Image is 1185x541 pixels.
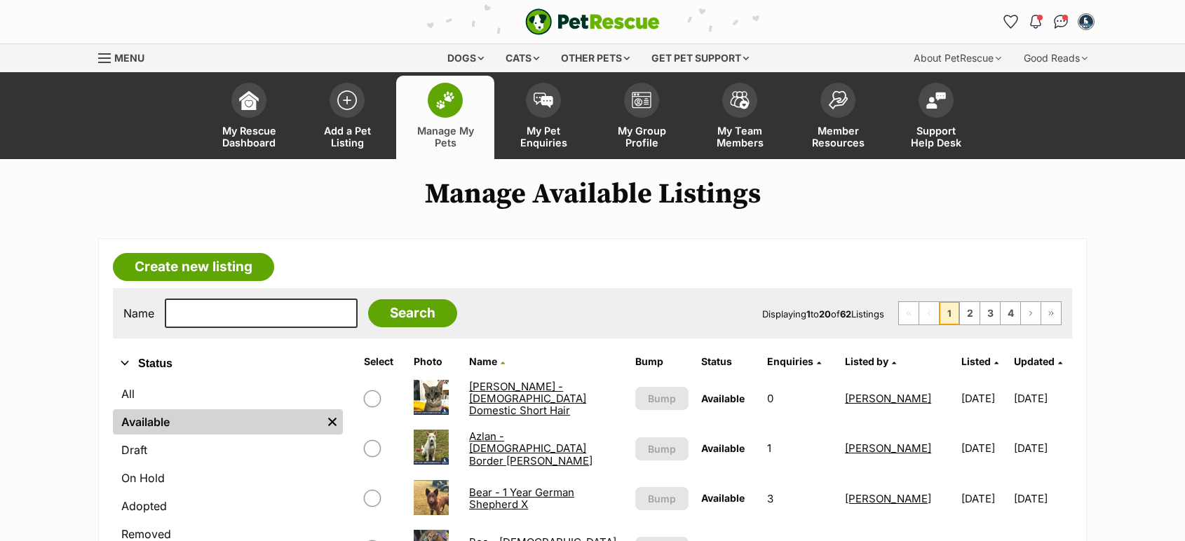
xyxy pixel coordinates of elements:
[1014,355,1062,367] a: Updated
[696,350,760,373] th: Status
[887,76,985,159] a: Support Help Desk
[635,487,689,510] button: Bump
[956,424,1013,472] td: [DATE]
[1021,302,1041,324] a: Next page
[762,308,884,320] span: Displaying to of Listings
[806,308,811,320] strong: 1
[113,437,343,463] a: Draft
[551,44,639,72] div: Other pets
[845,392,931,405] a: [PERSON_NAME]
[1014,424,1071,472] td: [DATE]
[1079,15,1093,29] img: Carly Goodhew profile pic
[610,125,673,149] span: My Group Profile
[1075,11,1097,33] button: My account
[123,307,154,320] label: Name
[396,76,494,159] a: Manage My Pets
[496,44,549,72] div: Cats
[1054,15,1069,29] img: chat-41dd97257d64d25036548639549fe6c8038ab92f7586957e7f3b1b290dea8141.svg
[904,44,1011,72] div: About PetRescue
[761,424,838,472] td: 1
[1014,44,1097,72] div: Good Reads
[708,125,771,149] span: My Team Members
[114,52,144,64] span: Menu
[761,474,838,523] td: 3
[298,76,396,159] a: Add a Pet Listing
[630,350,694,373] th: Bump
[1050,11,1072,33] a: Conversations
[806,125,869,149] span: Member Resources
[819,308,831,320] strong: 20
[525,8,660,35] img: logo-e224e6f780fb5917bec1dbf3a21bbac754714ae5b6737aabdf751b685950b380.svg
[469,355,497,367] span: Name
[961,355,991,367] span: Listed
[635,387,689,410] button: Bump
[494,76,592,159] a: My Pet Enquiries
[898,301,1062,325] nav: Pagination
[905,125,968,149] span: Support Help Desk
[113,493,343,519] a: Adopted
[919,302,939,324] span: Previous page
[701,442,745,454] span: Available
[648,491,676,506] span: Bump
[840,308,851,320] strong: 62
[789,76,887,159] a: Member Resources
[113,465,343,491] a: On Hold
[961,355,998,367] a: Listed
[767,355,821,367] a: Enquiries
[1014,374,1071,423] td: [DATE]
[828,90,848,109] img: member-resources-icon-8e73f808a243e03378d46382f2149f9095a855e16c252ad45f914b54edf8863c.svg
[926,92,946,109] img: help-desk-icon-fdf02630f3aa405de69fd3d07c3f3aa587a6932b1a1747fa1d2bba05be0121f9.svg
[113,253,274,281] a: Create new listing
[845,441,931,455] a: [PERSON_NAME]
[316,125,379,149] span: Add a Pet Listing
[113,381,343,406] a: All
[98,44,154,69] a: Menu
[113,409,322,434] a: Available
[239,90,259,110] img: dashboard-icon-eb2f2d2d3e046f16d808141f083e7271f6b2e854fb5c12c21221c1fb7104beca.svg
[408,350,463,373] th: Photo
[469,380,586,418] a: [PERSON_NAME] - [DEMOGRAPHIC_DATA] Domestic Short Hair
[980,302,1000,324] a: Page 3
[845,355,896,367] a: Listed by
[435,91,455,109] img: manage-my-pets-icon-02211641906a0b7f246fdf0571729dbe1e7629f14944591b6c1af311fb30b64b.svg
[1030,15,1041,29] img: notifications-46538b983faf8c2785f20acdc204bb7945ddae34d4c08c2a6579f10ce5e182be.svg
[691,76,789,159] a: My Team Members
[632,92,651,109] img: group-profile-icon-3fa3cf56718a62981997c0bc7e787c4b2cf8bcc04b72c1350f741eb67cf2f40e.svg
[358,350,406,373] th: Select
[322,409,343,434] a: Remove filter
[648,441,676,456] span: Bump
[956,374,1013,423] td: [DATE]
[592,76,691,159] a: My Group Profile
[1014,474,1071,523] td: [DATE]
[845,355,888,367] span: Listed by
[512,125,575,149] span: My Pet Enquiries
[1001,302,1020,324] a: Page 4
[113,355,343,373] button: Status
[469,430,592,467] a: Azlan - [DEMOGRAPHIC_DATA] Border [PERSON_NAME]
[635,437,689,460] button: Bump
[200,76,298,159] a: My Rescue Dashboard
[438,44,494,72] div: Dogs
[1041,302,1061,324] a: Last page
[337,90,357,110] img: add-pet-listing-icon-0afa8454b4691262ce3f59096e99ab1cd57d4a30225e0717b998d2c9b9846f56.svg
[701,392,745,404] span: Available
[999,11,1097,33] ul: Account quick links
[1014,355,1055,367] span: Updated
[940,302,959,324] span: Page 1
[525,8,660,35] a: PetRescue
[960,302,980,324] a: Page 2
[899,302,919,324] span: First page
[701,492,745,504] span: Available
[534,93,553,108] img: pet-enquiries-icon-7e3ad2cf08bfb03b45e93fb7055b45f3efa6380592205ae92323e6603595dc1f.svg
[767,355,813,367] span: translation missing: en.admin.listings.index.attributes.enquiries
[999,11,1022,33] a: Favourites
[956,474,1013,523] td: [DATE]
[1024,11,1047,33] button: Notifications
[217,125,280,149] span: My Rescue Dashboard
[642,44,759,72] div: Get pet support
[469,355,505,367] a: Name
[414,125,477,149] span: Manage My Pets
[845,492,931,505] a: [PERSON_NAME]
[648,391,676,406] span: Bump
[730,91,750,109] img: team-members-icon-5396bd8760b3fe7c0b43da4ab00e1e3bb1a5d9ba89233759b79545d2d3fc5d0d.svg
